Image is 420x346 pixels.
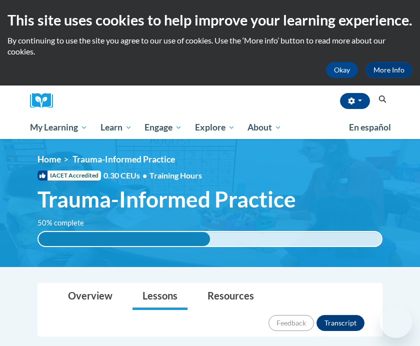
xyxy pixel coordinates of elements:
span: 0.30 CEUs [103,170,149,181]
a: My Learning [23,116,94,139]
span: Explore [195,121,235,133]
button: Feedback [268,315,314,331]
button: Okay [326,62,358,78]
a: Cox Campus [30,93,60,108]
a: Resources [197,283,264,310]
span: Training Hours [149,170,202,180]
a: Home [37,154,61,164]
img: Logo brand [30,93,60,108]
p: By continuing to use the site you agree to our use of cookies. Use the ‘More info’ button to read... [7,35,412,57]
a: Learn [94,116,138,139]
span: My Learning [30,121,87,133]
span: Trauma-Informed Practice [72,154,175,164]
button: Search [375,93,390,105]
a: En español [342,117,397,138]
button: Transcript [316,315,364,331]
span: Engage [144,121,182,133]
iframe: Button to launch messaging window [380,306,412,338]
a: Lessons [132,283,187,310]
span: En español [349,122,391,132]
a: Explore [188,116,241,139]
a: More Info [365,62,412,78]
span: Learn [100,121,132,133]
div: Main menu [22,116,397,139]
span: About [247,121,281,133]
span: Trauma-Informed Practice [37,186,296,212]
a: Engage [138,116,188,139]
a: Overview [58,283,122,310]
a: About [241,116,288,139]
button: Account Settings [340,93,370,109]
div: 50% complete [38,232,210,246]
h2: This site uses cookies to help improve your learning experience. [7,10,412,30]
span: IACET Accredited [37,170,101,180]
span: • [142,170,147,180]
label: 50% complete [37,217,95,228]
